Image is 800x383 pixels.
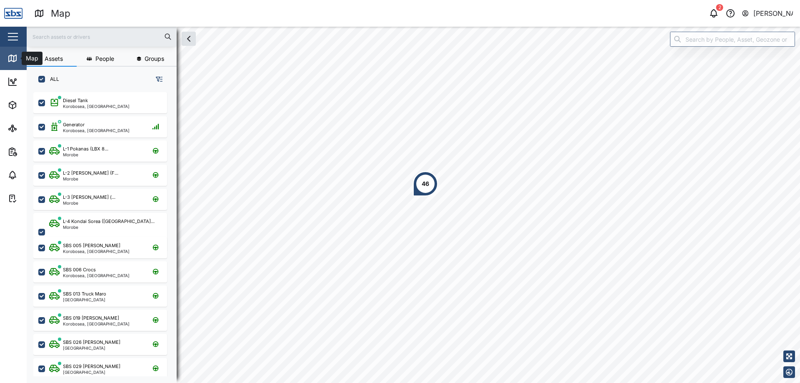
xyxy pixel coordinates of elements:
div: [GEOGRAPHIC_DATA] [63,346,120,350]
div: Assets [22,100,47,110]
div: Alarms [22,170,47,180]
div: Map marker [413,171,438,196]
div: Korobosea, [GEOGRAPHIC_DATA] [63,128,130,133]
span: People [95,56,114,62]
div: [PERSON_NAME] [753,8,793,19]
div: SBS 005 [PERSON_NAME] [63,242,120,249]
span: Groups [145,56,164,62]
div: Morobe [63,225,155,229]
div: Generator [63,121,85,128]
img: Main Logo [4,4,22,23]
div: SBS 029 [PERSON_NAME] [63,363,120,370]
div: Morobe [63,153,108,157]
div: Korobosea, [GEOGRAPHIC_DATA] [63,104,130,108]
div: Map [22,54,40,63]
div: L-4 Kondai Sorea ([GEOGRAPHIC_DATA]... [63,218,155,225]
div: Diesel Tank [63,97,88,104]
span: Assets [45,56,63,62]
div: Korobosea, [GEOGRAPHIC_DATA] [63,322,130,326]
label: ALL [45,76,59,83]
div: grid [33,89,176,376]
div: Map [51,6,70,21]
div: SBS 019 [PERSON_NAME] [63,315,119,322]
div: Dashboard [22,77,59,86]
div: L-1 Pokanas (LBX 8... [63,145,108,153]
div: Morobe [63,201,115,205]
div: Korobosea, [GEOGRAPHIC_DATA] [63,249,130,253]
div: Tasks [22,194,45,203]
div: Korobosea, [GEOGRAPHIC_DATA] [63,273,130,278]
input: Search by People, Asset, Geozone or Place [670,32,795,47]
div: L-3 [PERSON_NAME] (... [63,194,115,201]
div: L-2 [PERSON_NAME] (F... [63,170,118,177]
div: SBS 013 Truck Maro [63,290,106,298]
div: [GEOGRAPHIC_DATA] [63,298,106,302]
div: SBS 026 [PERSON_NAME] [63,339,120,346]
div: SBS 006 Crocs [63,266,96,273]
input: Search assets or drivers [32,30,172,43]
button: [PERSON_NAME] [741,8,793,19]
div: Sites [22,124,42,133]
div: Reports [22,147,50,156]
div: 46 [422,179,429,188]
canvas: Map [27,27,800,383]
div: [GEOGRAPHIC_DATA] [63,370,120,374]
div: Morobe [63,177,118,181]
div: 2 [716,4,723,11]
